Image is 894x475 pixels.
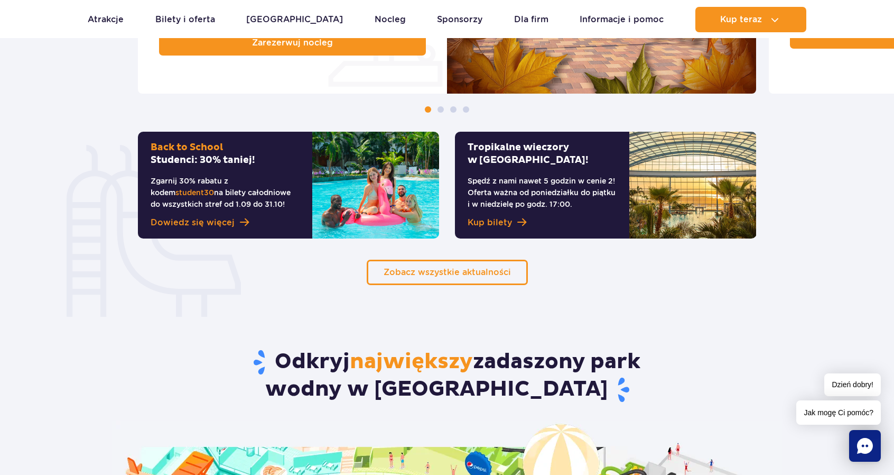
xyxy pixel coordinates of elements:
[151,175,300,210] p: Zgarnij 30% rabatu z kodem na bilety całodniowe do wszystkich stref od 1.09 do 31.10!
[350,349,473,375] span: największy
[159,30,426,56] a: Zarezerwuj nocleg
[88,7,124,32] a: Atrakcje
[312,132,439,239] img: Back to SchoolStudenci: 30% taniej!
[437,7,482,32] a: Sponsorzy
[151,141,300,167] h2: Studenci: 30% taniej!
[695,7,806,32] button: Kup teraz
[514,7,548,32] a: Dla firm
[155,7,215,32] a: Bilety i oferta
[384,267,511,277] span: Zobacz wszystkie aktualności
[468,175,617,210] p: Spędź z nami nawet 5 godzin w cenie 2! Oferta ważna od poniedziałku do piątku i w niedzielę po go...
[468,216,617,229] a: Kup bilety
[824,373,881,396] span: Dzień dobry!
[246,7,343,32] a: [GEOGRAPHIC_DATA]
[151,216,235,229] span: Dowiedz się więcej
[468,141,617,167] h2: Tropikalne wieczory w [GEOGRAPHIC_DATA]!
[110,349,784,404] h2: Odkryj zadaszony park wodny w [GEOGRAPHIC_DATA]
[468,216,512,229] span: Kup bilety
[720,15,762,24] span: Kup teraz
[629,132,756,239] img: Tropikalne wieczory w&nbsp;Suntago!
[67,145,241,317] img: zjeżdżalnia
[252,36,333,49] span: Zarezerwuj nocleg
[375,7,406,32] a: Nocleg
[580,7,664,32] a: Informacje i pomoc
[849,430,881,462] div: Chat
[175,188,214,197] span: student30
[367,260,528,285] a: Zobacz wszystkie aktualności
[796,400,881,425] span: Jak mogę Ci pomóc?
[151,216,300,229] a: Dowiedz się więcej
[151,141,223,153] span: Back to School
